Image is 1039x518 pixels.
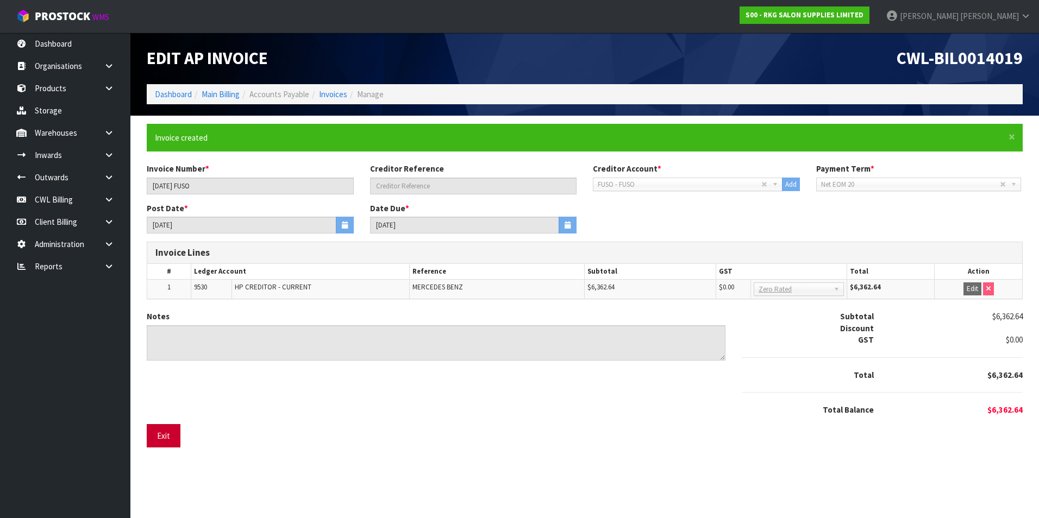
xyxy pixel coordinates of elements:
[1006,334,1023,345] span: $0.00
[840,311,874,321] strong: Subtotal
[598,178,761,191] span: FUSO - FUSO
[412,282,463,292] span: MERCEDES BENZ
[235,282,311,292] span: HP CREDITOR - CURRENT
[370,178,577,194] input: Creditor Reference
[847,264,935,280] th: Total
[987,405,1023,415] span: $6,362.64
[782,178,800,192] button: Add
[155,132,208,143] span: Invoice created
[147,311,170,322] label: Notes
[147,217,336,233] input: Date Posted
[370,163,444,174] label: Creditor Reference
[147,424,180,447] button: Exit
[1009,129,1015,144] span: ×
[202,89,240,99] a: Main Billing
[155,248,1014,258] h3: Invoice Lines
[191,264,410,280] th: Ledger Account
[147,203,188,214] label: Post Date
[816,163,874,174] label: Payment Term
[35,9,90,23] span: ProStock
[840,323,874,333] strong: Discount
[194,282,207,292] span: 9530
[960,11,1019,21] span: [PERSON_NAME]
[249,89,309,99] span: Accounts Payable
[900,11,959,21] span: [PERSON_NAME]
[319,89,347,99] a: Invoices
[719,282,734,292] span: $0.00
[992,311,1023,321] span: $6,362.64
[587,282,615,292] span: $6,362.64
[147,47,268,69] span: Edit AP Invoice
[147,264,191,280] th: #
[823,405,874,415] strong: Total Balance
[716,264,847,280] th: GST
[850,282,881,292] strong: $6,362.64
[370,203,409,214] label: Date Due
[147,163,209,174] label: Invoice Number
[759,283,829,296] span: Zero Rated
[746,10,863,20] strong: S00 - RKG SALON SUPPLIES LIMITED
[155,89,192,99] a: Dashboard
[147,178,354,194] input: Invoice Number
[167,282,171,292] span: 1
[897,47,1023,69] span: CWL-BIL0014019
[92,12,109,22] small: WMS
[858,334,874,345] strong: GST
[963,282,981,295] button: Edit
[593,163,661,174] label: Creditor Account
[740,7,869,24] a: S00 - RKG SALON SUPPLIES LIMITED
[16,9,30,23] img: cube-alt.png
[357,89,384,99] span: Manage
[370,217,560,233] input: Date Due
[854,370,874,380] strong: Total
[410,264,585,280] th: Reference
[821,178,1000,191] span: Net EOM 20
[585,264,716,280] th: Subtotal
[935,264,1022,280] th: Action
[987,370,1023,380] span: $6,362.64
